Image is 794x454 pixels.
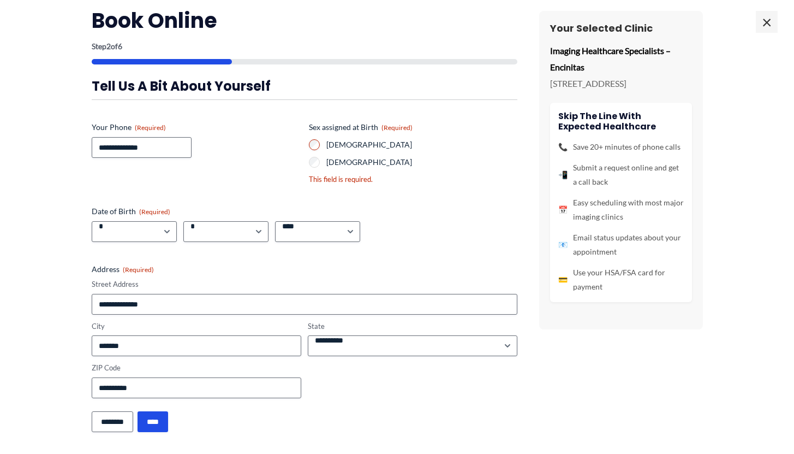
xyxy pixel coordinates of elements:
label: State [308,321,517,332]
p: Imaging Healthcare Specialists – Encinitas [550,43,692,75]
span: (Required) [381,123,413,132]
span: × [756,11,778,33]
div: This field is required. [309,174,517,185]
legend: Sex assigned at Birth [309,122,413,133]
span: 📅 [558,203,568,217]
li: Submit a request online and get a call back [558,161,684,189]
legend: Address [92,264,154,275]
legend: Date of Birth [92,206,170,217]
li: Easy scheduling with most major imaging clinics [558,196,684,224]
span: 6 [118,42,122,51]
span: 2 [106,42,111,51]
span: 💳 [558,273,568,287]
span: 📧 [558,238,568,252]
li: Save 20+ minutes of phone calls [558,140,684,154]
h2: Book Online [92,7,517,34]
label: [DEMOGRAPHIC_DATA] [326,157,517,168]
span: (Required) [139,208,170,216]
span: 📲 [558,168,568,182]
h4: Skip the line with Expected Healthcare [558,111,684,132]
p: Step of [92,43,517,50]
li: Use your HSA/FSA card for payment [558,266,684,294]
p: [STREET_ADDRESS] [550,75,692,92]
label: Street Address [92,279,517,290]
li: Email status updates about your appointment [558,231,684,259]
span: (Required) [123,266,154,274]
span: 📞 [558,140,568,154]
label: [DEMOGRAPHIC_DATA] [326,139,517,150]
h3: Your Selected Clinic [550,22,692,34]
span: (Required) [135,123,166,132]
label: City [92,321,301,332]
h3: Tell us a bit about yourself [92,78,517,95]
label: ZIP Code [92,363,301,373]
label: Your Phone [92,122,300,133]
